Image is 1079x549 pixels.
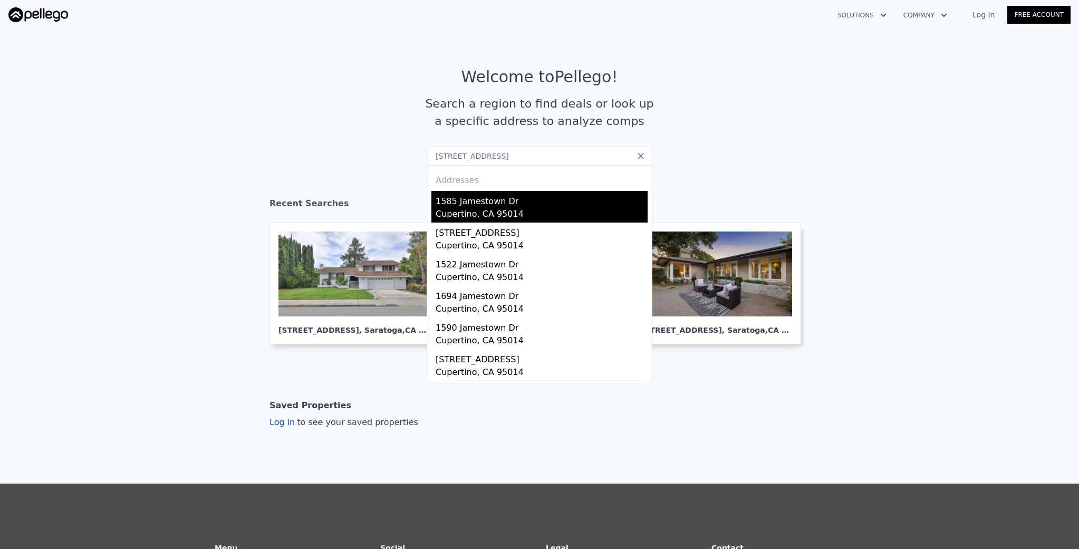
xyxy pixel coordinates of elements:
[436,366,648,381] div: Cupertino, CA 95014
[436,303,648,317] div: Cupertino, CA 95014
[278,316,429,335] div: [STREET_ADDRESS] , Saratoga
[421,95,658,130] div: Search a region to find deals or look up a specific address to analyze comps
[436,317,648,334] div: 1590 Jamestown Dr
[431,166,648,191] div: Addresses
[436,208,648,223] div: Cupertino, CA 95014
[436,239,648,254] div: Cupertino, CA 95014
[436,349,648,366] div: [STREET_ADDRESS]
[436,191,648,208] div: 1585 Jamestown Dr
[295,417,418,427] span: to see your saved properties
[269,416,418,429] div: Log in
[436,271,648,286] div: Cupertino, CA 95014
[895,6,956,25] button: Company
[269,395,351,416] div: Saved Properties
[1007,6,1071,24] a: Free Account
[436,381,648,398] div: 1486 Jamestown Dr
[436,286,648,303] div: 1694 Jamestown Dr
[641,316,792,335] div: [STREET_ADDRESS] , Saratoga
[436,223,648,239] div: [STREET_ADDRESS]
[269,189,810,223] div: Recent Searches
[960,9,1007,20] a: Log In
[402,326,445,334] span: , CA 95070
[8,7,68,22] img: Pellego
[436,334,648,349] div: Cupertino, CA 95014
[632,223,810,344] a: [STREET_ADDRESS], Saratoga,CA 95070
[829,6,895,25] button: Solutions
[436,254,648,271] div: 1522 Jamestown Dr
[427,147,652,166] input: Search an address or region...
[765,326,807,334] span: , CA 95070
[461,68,618,86] div: Welcome to Pellego !
[269,223,447,344] a: [STREET_ADDRESS], Saratoga,CA 95070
